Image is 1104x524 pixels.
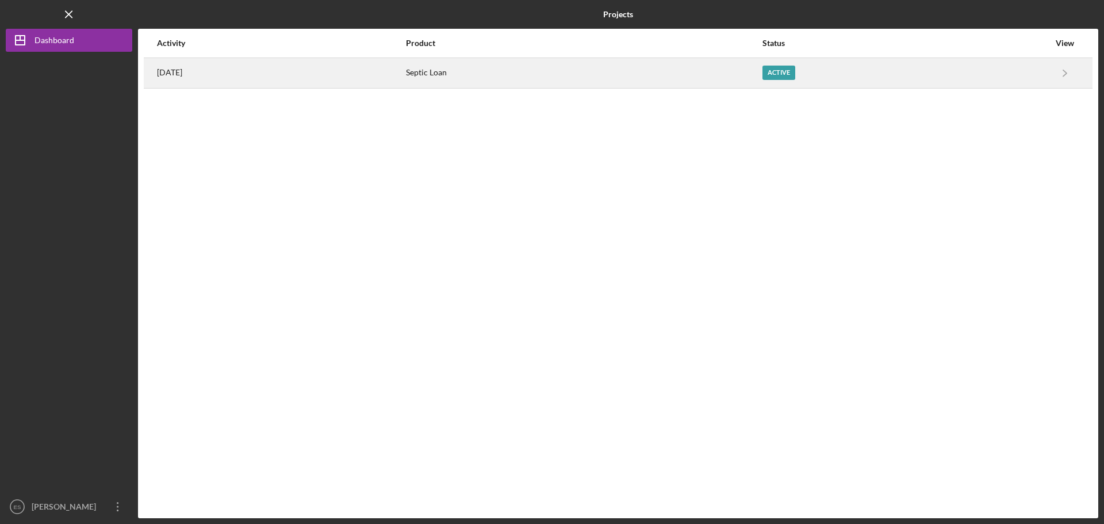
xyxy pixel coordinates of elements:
[34,29,74,55] div: Dashboard
[14,504,21,510] text: ES
[406,59,761,87] div: Septic Loan
[6,29,132,52] button: Dashboard
[29,495,103,521] div: [PERSON_NAME]
[1051,39,1079,48] div: View
[6,495,132,518] button: ES[PERSON_NAME]
[762,39,1049,48] div: Status
[603,10,633,19] b: Projects
[762,66,795,80] div: Active
[406,39,761,48] div: Product
[157,39,405,48] div: Activity
[157,68,182,77] time: 2025-08-17 13:35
